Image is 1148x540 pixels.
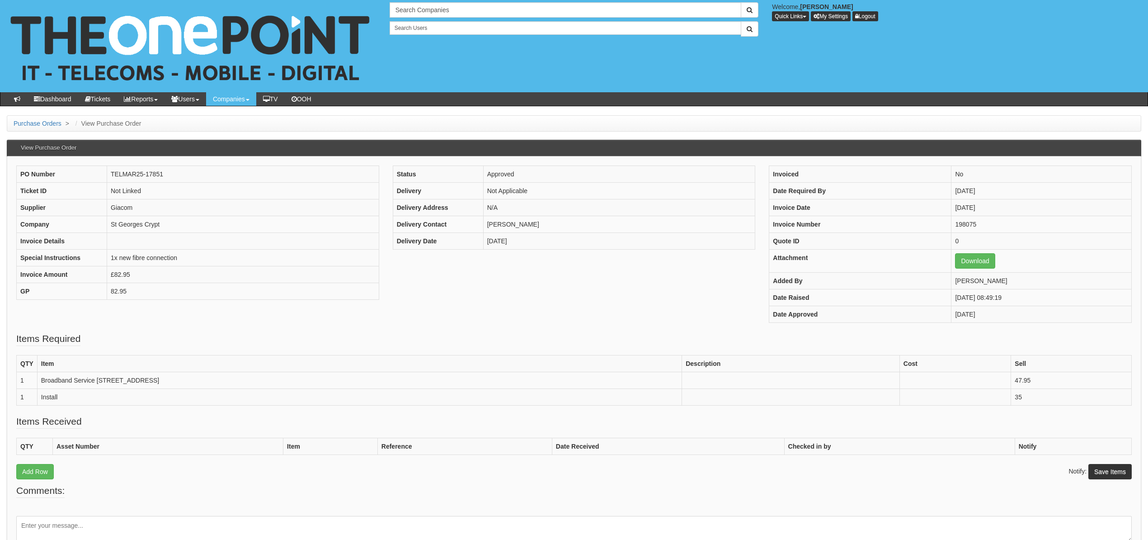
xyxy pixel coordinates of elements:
th: Quote ID [769,232,951,249]
th: QTY [17,355,38,372]
td: [PERSON_NAME] [483,216,755,232]
a: Reports [117,92,165,106]
th: Date Received [552,438,784,455]
td: 1 [17,372,38,388]
a: Logout [852,11,878,21]
a: Purchase Orders [14,120,61,127]
button: Save Items [1088,464,1132,479]
td: 1x new fibre connection [107,249,379,266]
th: Attachment [769,249,951,272]
td: [DATE] [951,306,1131,322]
li: View Purchase Order [73,119,141,128]
a: Download [955,253,995,269]
th: Invoice Amount [17,266,107,283]
td: £82.95 [107,266,379,283]
td: [DATE] [951,199,1131,216]
td: N/A [483,199,755,216]
td: TELMAR25-17851 [107,166,379,182]
a: Tickets [78,92,118,106]
th: Reference [377,438,552,455]
td: [DATE] 08:49:19 [951,289,1131,306]
input: Search Companies [390,2,742,18]
h3: View Purchase Order [16,140,81,156]
legend: Items Required [16,332,80,346]
td: Giacom [107,199,379,216]
td: Approved [483,166,755,182]
td: 82.95 [107,283,379,299]
td: Install [37,388,682,405]
th: Description [682,355,900,372]
td: Not Linked [107,182,379,199]
th: Status [393,166,483,182]
div: Welcome, [765,2,1148,21]
a: Dashboard [27,92,78,106]
th: Notify [1015,438,1131,455]
a: Companies [206,92,256,106]
a: Add Row [16,464,54,479]
th: Date Approved [769,306,951,322]
a: OOH [285,92,318,106]
td: 0 [951,232,1131,249]
input: Search Users [390,21,742,35]
th: Invoice Number [769,216,951,232]
td: Broadband Service [STREET_ADDRESS] [37,372,682,388]
th: Special Instructions [17,249,107,266]
th: Supplier [17,199,107,216]
th: Item [283,438,378,455]
th: Invoice Date [769,199,951,216]
td: No [951,166,1131,182]
td: 1 [17,388,38,405]
th: Invoiced [769,166,951,182]
legend: Items Received [16,415,82,429]
td: 198075 [951,216,1131,232]
th: Item [37,355,682,372]
th: PO Number [17,166,107,182]
th: Invoice Details [17,232,107,249]
th: Added By [769,272,951,289]
th: Delivery [393,182,483,199]
td: [DATE] [483,232,755,249]
span: > [63,120,71,127]
legend: Comments: [16,484,65,498]
th: Ticket ID [17,182,107,199]
th: Checked in by [784,438,1015,455]
td: [DATE] [951,182,1131,199]
th: Delivery Contact [393,216,483,232]
td: [PERSON_NAME] [951,272,1131,289]
b: [PERSON_NAME] [800,3,853,10]
td: 35 [1011,388,1132,405]
th: Cost [899,355,1011,372]
th: Company [17,216,107,232]
th: Sell [1011,355,1132,372]
th: Delivery Date [393,232,483,249]
a: Users [165,92,206,106]
td: St Georges Crypt [107,216,379,232]
td: 47.95 [1011,372,1132,388]
button: Quick Links [772,11,809,21]
th: Asset Number [53,438,283,455]
th: QTY [17,438,53,455]
th: Delivery Address [393,199,483,216]
th: Date Raised [769,289,951,306]
p: Notify: [1068,464,1132,479]
td: Not Applicable [483,182,755,199]
th: Date Required By [769,182,951,199]
a: TV [256,92,285,106]
th: GP [17,283,107,299]
a: My Settings [811,11,851,21]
